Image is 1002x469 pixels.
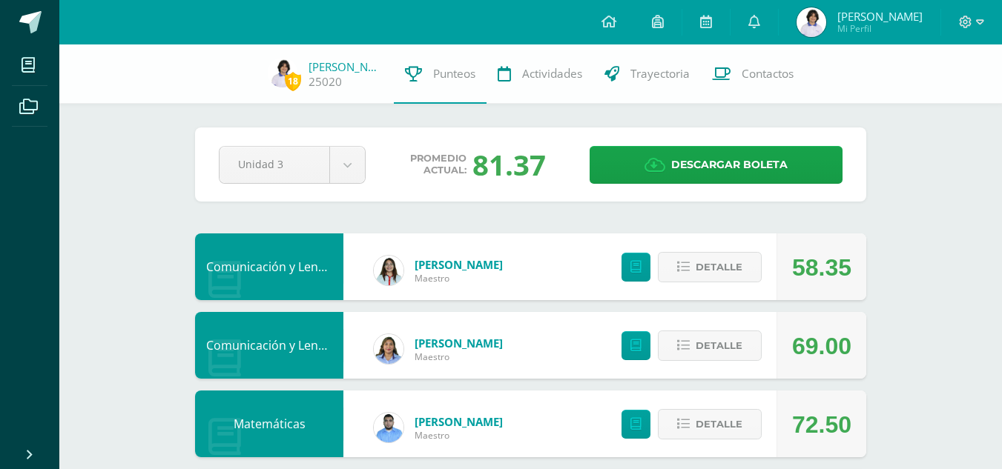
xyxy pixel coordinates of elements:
span: Maestro [415,429,503,442]
span: Maestro [415,272,503,285]
span: Punteos [433,66,475,82]
a: Unidad 3 [220,147,365,183]
span: Promedio actual: [410,153,467,176]
button: Detalle [658,252,762,282]
span: Actividades [522,66,582,82]
a: Descargar boleta [590,146,843,184]
a: [PERSON_NAME] [415,336,503,350]
span: Detalle [696,410,742,438]
div: Comunicación y Lenguaje, Idioma Extranjero [195,233,343,300]
a: [PERSON_NAME] [309,59,383,74]
img: d5f85972cab0d57661bd544f50574cc9.png [374,334,403,364]
span: Contactos [742,66,794,82]
div: Comunicación y Lenguaje Idioma Español [195,312,343,379]
span: 18 [285,72,301,90]
span: Mi Perfil [837,22,923,35]
span: Trayectoria [630,66,690,82]
div: 72.50 [792,391,851,458]
a: Actividades [487,44,593,104]
button: Detalle [658,330,762,361]
span: Detalle [696,332,742,359]
div: 81.37 [472,145,546,184]
a: [PERSON_NAME] [415,414,503,429]
span: Unidad 3 [238,147,311,182]
span: Detalle [696,253,742,281]
div: 69.00 [792,313,851,379]
img: 54ea75c2c4af8710d6093b43030d56ea.png [374,413,403,442]
a: Contactos [701,44,805,104]
img: a5fef2e16108585c4a823a1acb3af389.png [268,58,297,87]
div: Matemáticas [195,390,343,457]
img: a5fef2e16108585c4a823a1acb3af389.png [797,7,826,37]
img: 55024ff72ee8ba09548f59c7b94bba71.png [374,256,403,285]
a: Punteos [394,44,487,104]
span: [PERSON_NAME] [837,9,923,24]
a: Trayectoria [593,44,701,104]
button: Detalle [658,409,762,439]
span: Descargar boleta [671,147,788,183]
div: 58.35 [792,234,851,301]
span: Maestro [415,350,503,363]
a: 25020 [309,74,342,90]
a: [PERSON_NAME] [415,257,503,272]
